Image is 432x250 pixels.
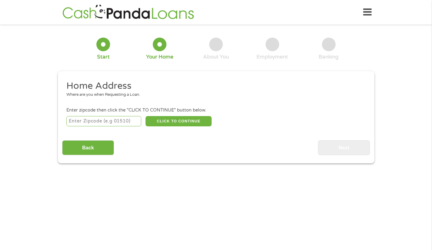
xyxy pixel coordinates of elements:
div: Enter zipcode then click the "CLICK TO CONTINUE" button below. [66,107,365,114]
input: Enter Zipcode (e.g 01510) [66,116,141,126]
img: GetLoanNow Logo [61,4,196,21]
div: Employment [256,54,288,60]
div: About You [203,54,229,60]
div: Your Home [146,54,173,60]
div: Start [97,54,110,60]
input: Back [62,140,114,155]
h2: Home Address [66,80,361,92]
div: Where are you when Requesting a Loan. [66,92,361,98]
input: Next [318,140,370,155]
div: Banking [319,54,339,60]
button: CLICK TO CONTINUE [146,116,212,126]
